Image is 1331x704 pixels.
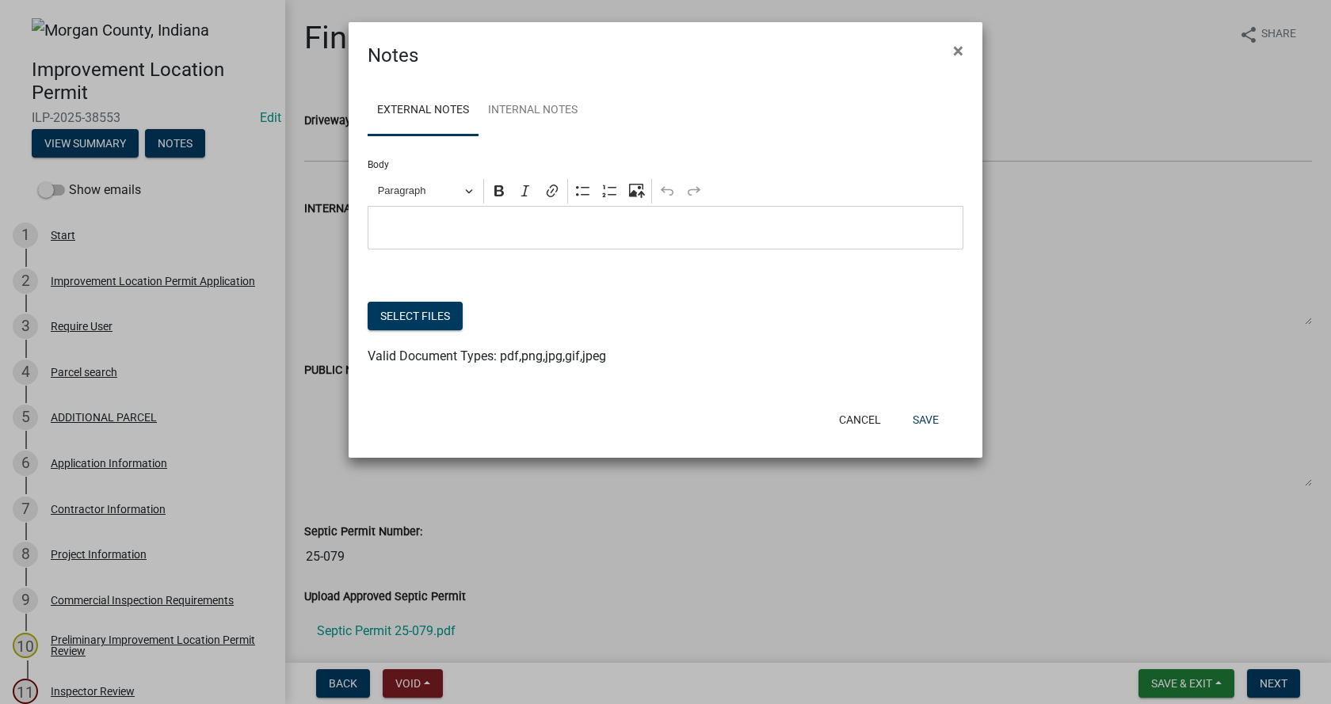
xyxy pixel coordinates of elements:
div: Editor editing area: main. Press Alt+0 for help. [368,206,963,249]
label: Body [368,160,389,169]
button: Cancel [826,405,894,434]
h4: Notes [368,41,418,70]
a: External Notes [368,86,479,136]
button: Close [940,29,976,73]
a: Internal Notes [479,86,587,136]
span: Paragraph [378,181,460,200]
span: Valid Document Types: pdf,png,jpg,gif,jpeg [368,348,606,363]
button: Paragraph, Heading [371,179,480,204]
div: Editor toolbar [368,176,963,206]
span: × [953,40,963,62]
button: Save [900,405,952,434]
button: Select files [368,302,463,330]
